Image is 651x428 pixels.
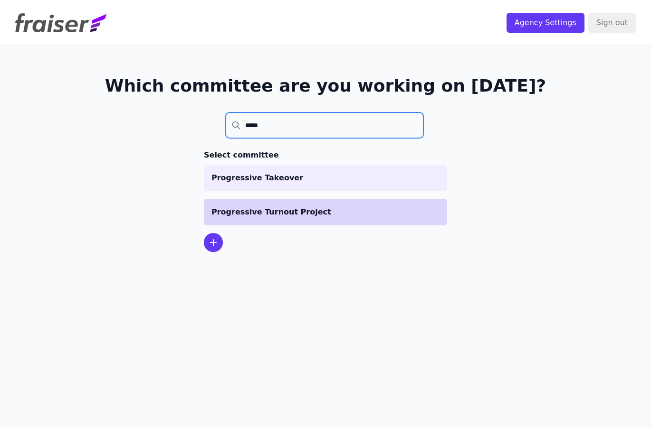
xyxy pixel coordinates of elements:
input: Sign out [588,13,636,33]
input: Agency Settings [507,13,584,33]
p: Progressive Turnout Project [211,206,440,218]
p: Progressive Takeover [211,172,440,184]
img: Fraiser Logo [15,13,106,32]
h1: Which committee are you working on [DATE]? [105,76,546,95]
a: Progressive Takeover [204,165,447,191]
h3: Select committee [204,149,447,161]
a: Progressive Turnout Project [204,199,447,225]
